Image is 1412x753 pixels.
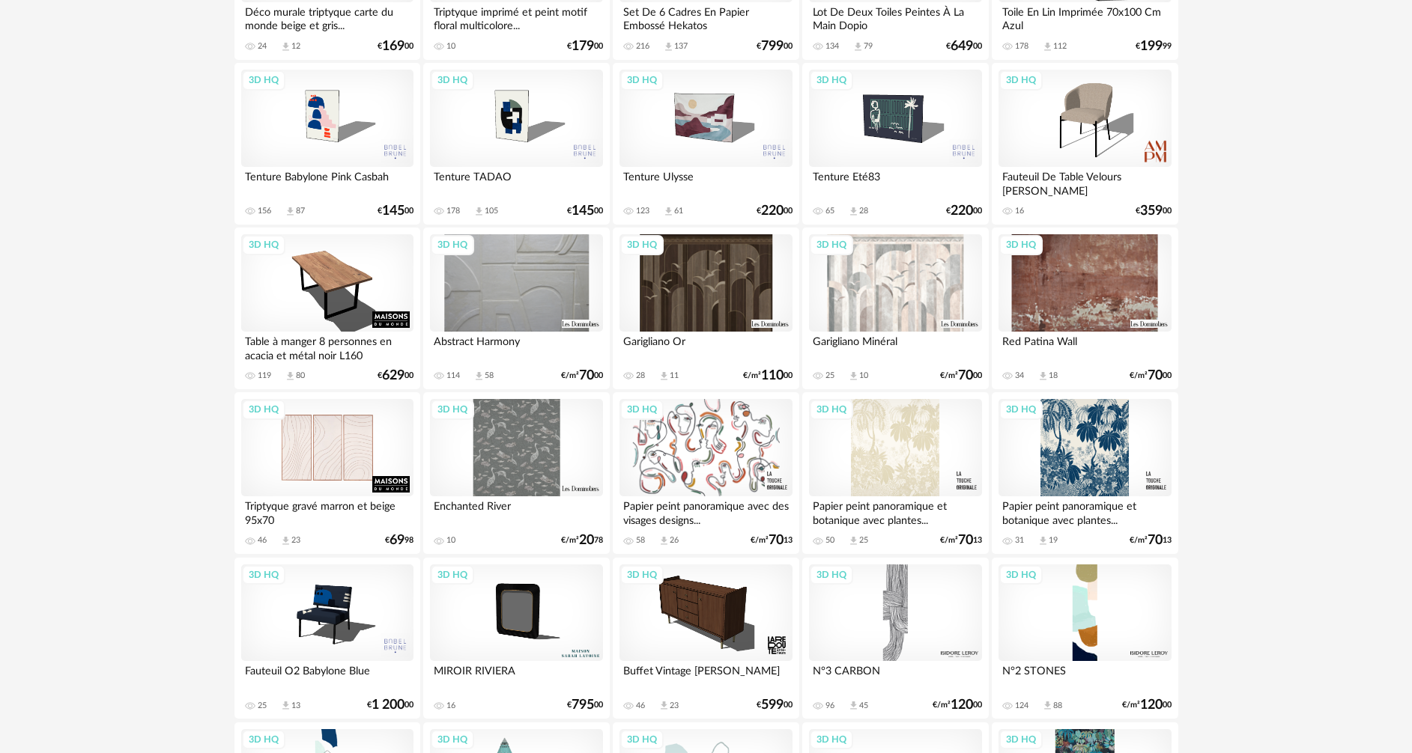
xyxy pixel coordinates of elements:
div: 28 [636,371,645,381]
div: 3D HQ [242,70,285,90]
span: 599 [761,700,784,710]
div: 50 [825,535,834,546]
div: 11 [670,371,679,381]
div: 18 [1049,371,1058,381]
a: 3D HQ Tenture Babylone Pink Casbah 156 Download icon 87 €14500 [234,63,420,225]
div: 3D HQ [810,235,853,254]
div: Table à manger 8 personnes en acacia et métal noir L160 [241,332,413,362]
div: 13 [291,701,300,711]
div: 46 [258,535,267,546]
span: Download icon [848,700,859,711]
div: N°2 STONES [999,661,1171,691]
div: 123 [636,206,649,216]
span: Download icon [285,206,296,217]
div: €/m² 78 [561,535,603,546]
div: € 00 [757,700,793,710]
span: Download icon [848,535,859,546]
span: Download icon [473,371,485,382]
div: 112 [1053,41,1067,52]
div: Lot De Deux Toiles Peintes À La Main Dopio [809,2,981,32]
div: 31 [1015,535,1024,546]
div: 3D HQ [431,565,474,585]
span: 20 [579,535,594,546]
div: 3D HQ [810,730,853,749]
div: Tenture Babylone Pink Casbah [241,167,413,197]
div: €/m² 00 [743,371,793,381]
div: Triptyque imprimé et peint motif floral multicolore... [430,2,602,32]
div: €/m² 00 [940,371,982,381]
div: Papier peint panoramique et botanique avec plantes... [999,496,1171,526]
span: 359 [1140,206,1163,216]
div: 178 [1015,41,1028,52]
div: € 00 [378,41,413,52]
div: € 00 [946,41,982,52]
span: 120 [951,700,973,710]
div: 114 [446,371,460,381]
a: 3D HQ Enchanted River 10 €/m²2078 [423,392,609,554]
div: 137 [674,41,688,52]
a: 3D HQ MIROIR RIVIERA 16 €79500 [423,558,609,719]
div: € 00 [378,371,413,381]
div: 3D HQ [620,400,664,419]
span: 70 [1148,535,1163,546]
span: 70 [1148,371,1163,381]
div: Papier peint panoramique et botanique avec plantes... [809,496,981,526]
div: €/m² 13 [751,535,793,546]
div: 3D HQ [999,565,1043,585]
div: 45 [859,701,868,711]
div: 19 [1049,535,1058,546]
div: Triptyque gravé marron et beige 95x70 [241,496,413,526]
a: 3D HQ Fauteuil De Table Velours [PERSON_NAME] 16 €35900 [992,63,1178,225]
span: Download icon [280,41,291,52]
span: 1 200 [372,700,404,710]
span: 220 [951,206,973,216]
div: €/m² 00 [561,371,603,381]
span: 70 [958,371,973,381]
a: 3D HQ Table à manger 8 personnes en acacia et métal noir L160 119 Download icon 80 €62900 [234,228,420,389]
div: Buffet Vintage [PERSON_NAME] [619,661,792,691]
div: 3D HQ [431,70,474,90]
div: Garigliano Or [619,332,792,362]
span: 179 [572,41,594,52]
div: 3D HQ [431,730,474,749]
span: 629 [382,371,404,381]
span: Download icon [663,206,674,217]
div: €/m² 13 [940,535,982,546]
span: Download icon [1037,371,1049,382]
span: 145 [572,206,594,216]
div: €/m² 13 [1130,535,1172,546]
div: 3D HQ [999,730,1043,749]
span: 199 [1140,41,1163,52]
div: 23 [670,701,679,711]
div: 87 [296,206,305,216]
div: 134 [825,41,839,52]
div: € 00 [567,700,603,710]
div: €/m² 00 [933,700,982,710]
div: 96 [825,701,834,711]
div: Set De 6 Cadres En Papier Embossé Hekatos [619,2,792,32]
div: € 98 [385,535,413,546]
span: Download icon [280,700,291,711]
span: Download icon [1037,535,1049,546]
div: 28 [859,206,868,216]
div: Red Patina Wall [999,332,1171,362]
div: 12 [291,41,300,52]
div: 3D HQ [810,565,853,585]
div: 124 [1015,701,1028,711]
div: € 00 [567,41,603,52]
span: 70 [958,535,973,546]
div: 3D HQ [810,400,853,419]
div: 3D HQ [999,70,1043,90]
div: 25 [859,535,868,546]
span: 169 [382,41,404,52]
a: 3D HQ Garigliano Minéral 25 Download icon 10 €/m²7000 [802,228,988,389]
div: 3D HQ [620,565,664,585]
div: 10 [446,535,455,546]
div: Enchanted River [430,496,602,526]
a: 3D HQ Abstract Harmony 114 Download icon 58 €/m²7000 [423,228,609,389]
div: 58 [485,371,494,381]
div: 119 [258,371,271,381]
div: Tenture TADAO [430,167,602,197]
div: € 00 [1136,206,1172,216]
div: 216 [636,41,649,52]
